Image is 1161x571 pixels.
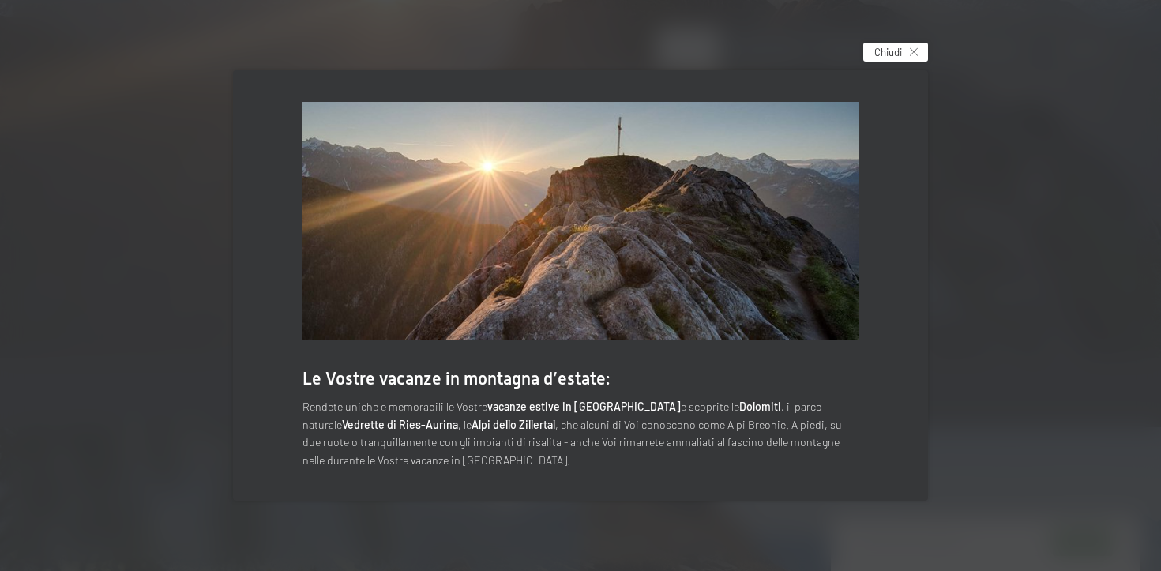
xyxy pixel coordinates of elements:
p: Rendete uniche e memorabili le Vostre e scoprite le , il parco naturale , le , che alcuni di Voi ... [302,398,859,469]
span: Le Vostre vacanze in montagna d’estate: [302,369,610,389]
img: Vacanze in montagna: estate in Val Pusteria [302,102,859,340]
strong: Alpi dello Zillertal [472,418,555,431]
span: Chiudi [874,45,902,59]
strong: vacanze estive in [GEOGRAPHIC_DATA] [487,400,681,413]
strong: Dolomiti [739,400,781,413]
strong: Vedrette di Ries-Aurina [342,418,458,431]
